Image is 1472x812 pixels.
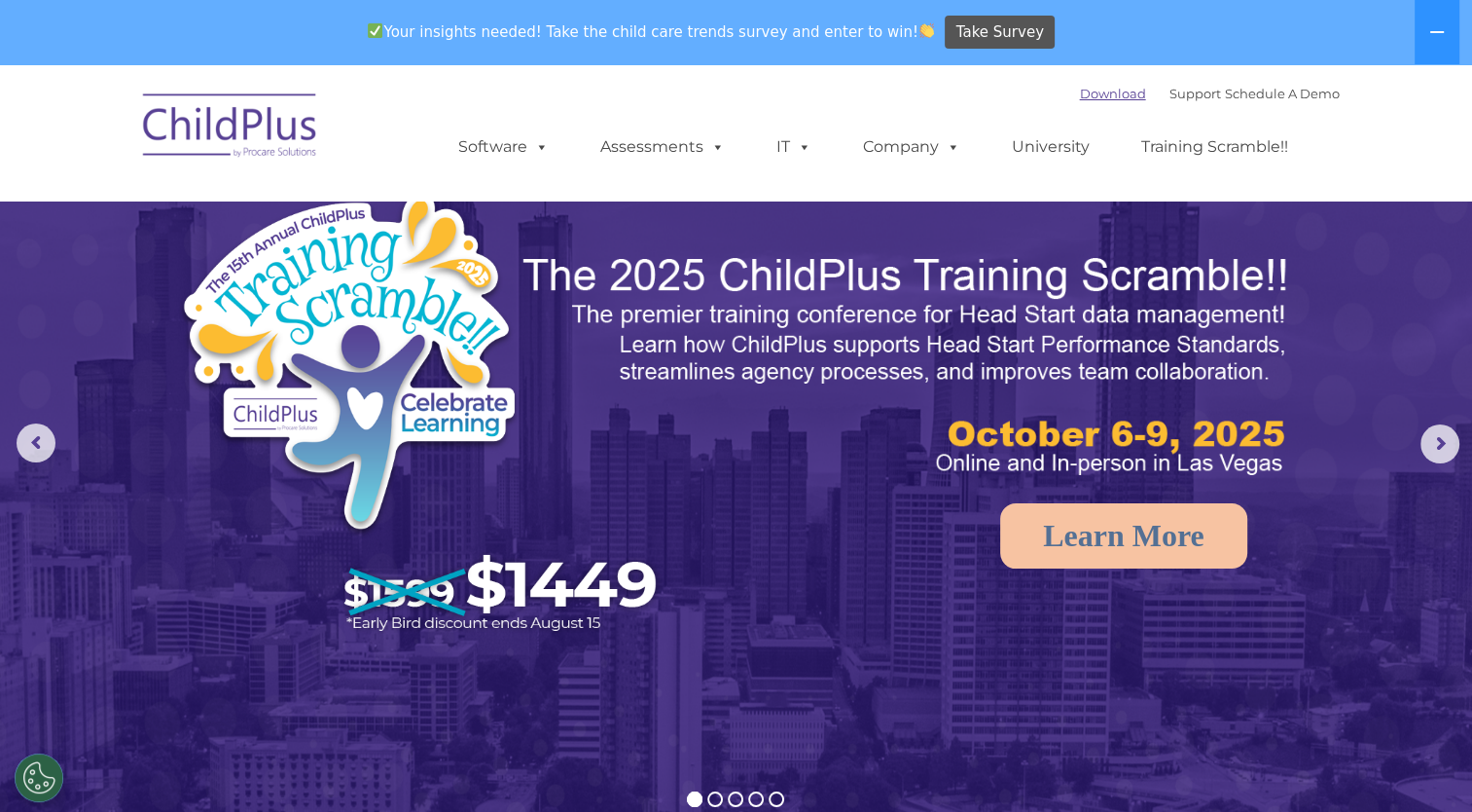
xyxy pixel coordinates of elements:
span: Phone number [270,208,353,223]
iframe: Chat Widget [1155,602,1472,812]
a: IT [757,128,831,166]
a: Company [844,128,980,166]
img: ChildPlus by Procare Solutions [133,80,328,177]
a: Take Survey [945,16,1055,50]
span: Last name [270,129,330,143]
a: Assessments [581,128,744,166]
a: Training Scramble!! [1122,128,1308,166]
img: 👏 [919,23,934,38]
a: University [992,128,1109,166]
a: Software [439,128,568,166]
span: Take Survey [956,16,1044,50]
span: Your insights needed! Take the child care trends survey and enter to win! [360,13,943,51]
font: | [1080,86,1340,101]
a: Learn More [1000,503,1247,569]
a: Download [1080,86,1146,101]
a: Schedule A Demo [1225,86,1340,101]
a: Support [1169,86,1221,101]
img: ✅ [368,23,382,38]
button: Cookies Settings [15,754,63,802]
